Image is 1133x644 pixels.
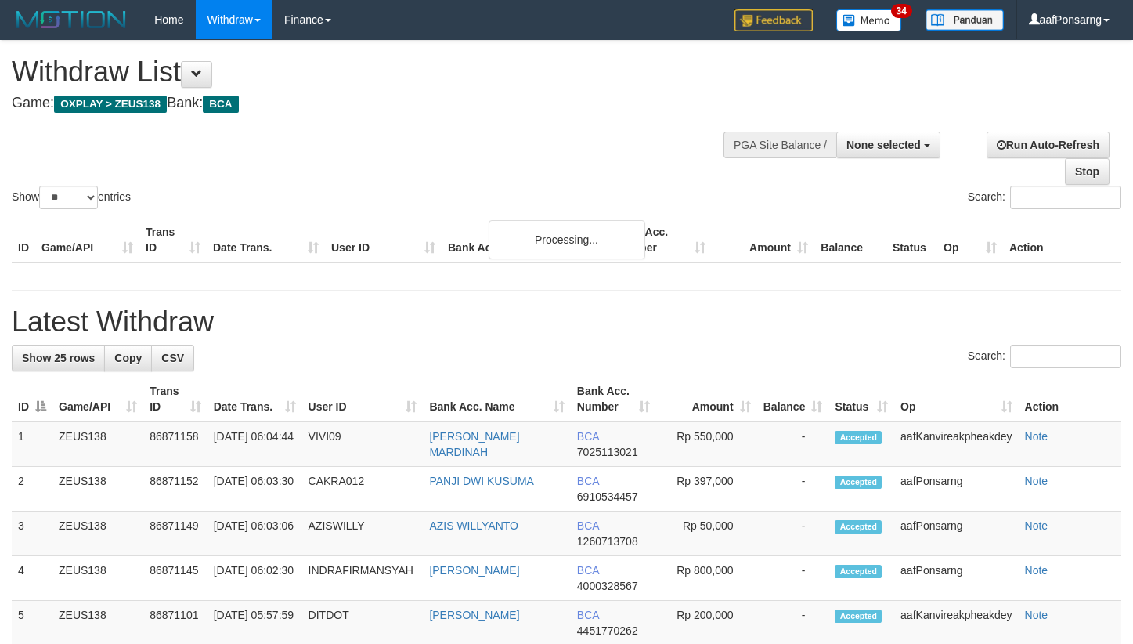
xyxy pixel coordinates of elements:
[757,421,829,467] td: -
[207,556,302,601] td: [DATE] 06:02:30
[12,377,52,421] th: ID: activate to sort column descending
[757,377,829,421] th: Balance: activate to sort column ascending
[577,446,638,458] span: Copy 7025113021 to clipboard
[54,96,167,113] span: OXPLAY > ZEUS138
[846,139,921,151] span: None selected
[52,421,143,467] td: ZEUS138
[835,565,882,578] span: Accepted
[835,476,882,489] span: Accepted
[52,512,143,556] td: ZEUS138
[12,306,1121,338] h1: Latest Withdraw
[757,556,829,601] td: -
[571,377,656,421] th: Bank Acc. Number: activate to sort column ascending
[656,512,756,556] td: Rp 50,000
[12,556,52,601] td: 4
[429,475,534,487] a: PANJI DWI KUSUMA
[1025,609,1048,621] a: Note
[835,610,882,623] span: Accepted
[12,96,740,111] h4: Game: Bank:
[835,431,882,444] span: Accepted
[814,218,886,262] th: Balance
[151,345,194,371] a: CSV
[1010,345,1121,368] input: Search:
[12,218,35,262] th: ID
[207,467,302,512] td: [DATE] 06:03:30
[143,377,207,421] th: Trans ID: activate to sort column ascending
[609,218,712,262] th: Bank Acc. Number
[203,96,238,113] span: BCA
[828,377,894,421] th: Status: activate to sort column ascending
[12,56,740,88] h1: Withdraw List
[1025,475,1048,487] a: Note
[577,430,599,443] span: BCA
[207,218,325,262] th: Date Trans.
[429,519,518,532] a: AZIS WILLYANTO
[937,218,1003,262] th: Op
[143,421,207,467] td: 86871158
[325,218,442,262] th: User ID
[207,512,302,556] td: [DATE] 06:03:06
[161,352,184,364] span: CSV
[577,624,638,637] span: Copy 4451770262 to clipboard
[12,512,52,556] td: 3
[1025,430,1048,443] a: Note
[52,556,143,601] td: ZEUS138
[577,519,599,532] span: BCA
[423,377,570,421] th: Bank Acc. Name: activate to sort column ascending
[35,218,139,262] th: Game/API
[836,132,940,158] button: None selected
[577,490,638,503] span: Copy 6910534457 to clipboard
[12,467,52,512] td: 2
[757,467,829,512] td: -
[656,556,756,601] td: Rp 800,000
[12,421,52,467] td: 1
[1065,158,1110,185] a: Stop
[734,9,813,31] img: Feedback.jpg
[987,132,1110,158] a: Run Auto-Refresh
[894,467,1018,512] td: aafPonsarng
[429,609,519,621] a: [PERSON_NAME]
[577,535,638,548] span: Copy 1260713708 to clipboard
[1025,564,1048,577] a: Note
[143,512,207,556] td: 86871149
[723,132,836,158] div: PGA Site Balance /
[302,556,424,601] td: INDRAFIRMANSYAH
[12,186,131,209] label: Show entries
[894,556,1018,601] td: aafPonsarng
[891,4,912,18] span: 34
[104,345,152,371] a: Copy
[139,218,207,262] th: Trans ID
[894,377,1018,421] th: Op: activate to sort column ascending
[442,218,609,262] th: Bank Acc. Name
[302,377,424,421] th: User ID: activate to sort column ascending
[207,421,302,467] td: [DATE] 06:04:44
[1010,186,1121,209] input: Search:
[22,352,95,364] span: Show 25 rows
[968,345,1121,368] label: Search:
[302,467,424,512] td: CAKRA012
[143,467,207,512] td: 86871152
[894,421,1018,467] td: aafKanvireakpheakdey
[52,377,143,421] th: Game/API: activate to sort column ascending
[656,467,756,512] td: Rp 397,000
[656,421,756,467] td: Rp 550,000
[577,564,599,577] span: BCA
[656,377,756,421] th: Amount: activate to sort column ascending
[835,520,882,534] span: Accepted
[1003,218,1121,262] th: Action
[886,218,937,262] th: Status
[894,512,1018,556] td: aafPonsarng
[429,564,519,577] a: [PERSON_NAME]
[968,186,1121,209] label: Search:
[52,467,143,512] td: ZEUS138
[143,556,207,601] td: 86871145
[577,580,638,592] span: Copy 4000328567 to clipboard
[757,512,829,556] td: -
[12,8,131,31] img: MOTION_logo.png
[1019,377,1121,421] th: Action
[302,421,424,467] td: VIVI09
[926,9,1004,31] img: panduan.png
[429,430,519,458] a: [PERSON_NAME] MARDINAH
[836,9,902,31] img: Button%20Memo.svg
[489,220,645,259] div: Processing...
